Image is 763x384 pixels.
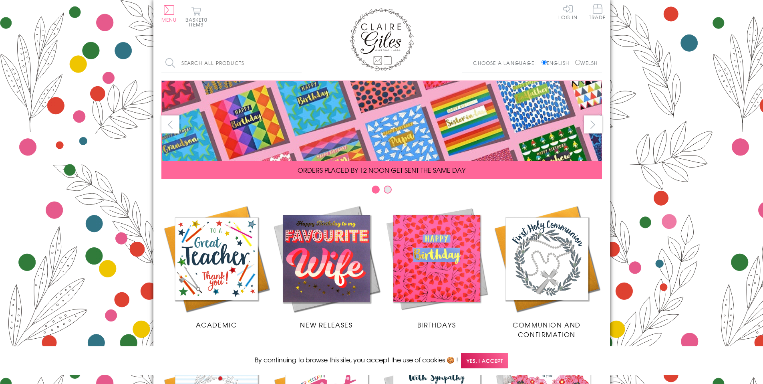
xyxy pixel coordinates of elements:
[372,186,380,194] button: Carousel Page 1 (Current Slide)
[161,16,177,23] span: Menu
[589,4,606,21] a: Trade
[272,204,382,329] a: New Releases
[294,54,302,72] input: Search
[298,165,465,175] span: ORDERS PLACED BY 12 NOON GET SENT THE SAME DAY
[161,185,602,198] div: Carousel Pagination
[189,16,207,28] span: 0 items
[542,60,547,65] input: English
[575,59,598,67] label: Welsh
[513,320,581,339] span: Communion and Confirmation
[584,115,602,133] button: next
[542,59,573,67] label: English
[161,54,302,72] input: Search all products
[461,353,508,368] span: Yes, I accept
[161,115,179,133] button: prev
[300,320,352,329] span: New Releases
[384,186,392,194] button: Carousel Page 2
[161,5,177,22] button: Menu
[382,204,492,329] a: Birthdays
[575,60,580,65] input: Welsh
[558,4,578,20] a: Log In
[185,6,207,27] button: Basket0 items
[196,320,237,329] span: Academic
[417,320,456,329] span: Birthdays
[473,59,540,67] p: Choose a language:
[492,204,602,339] a: Communion and Confirmation
[350,8,414,71] img: Claire Giles Greetings Cards
[161,204,272,329] a: Academic
[589,4,606,20] span: Trade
